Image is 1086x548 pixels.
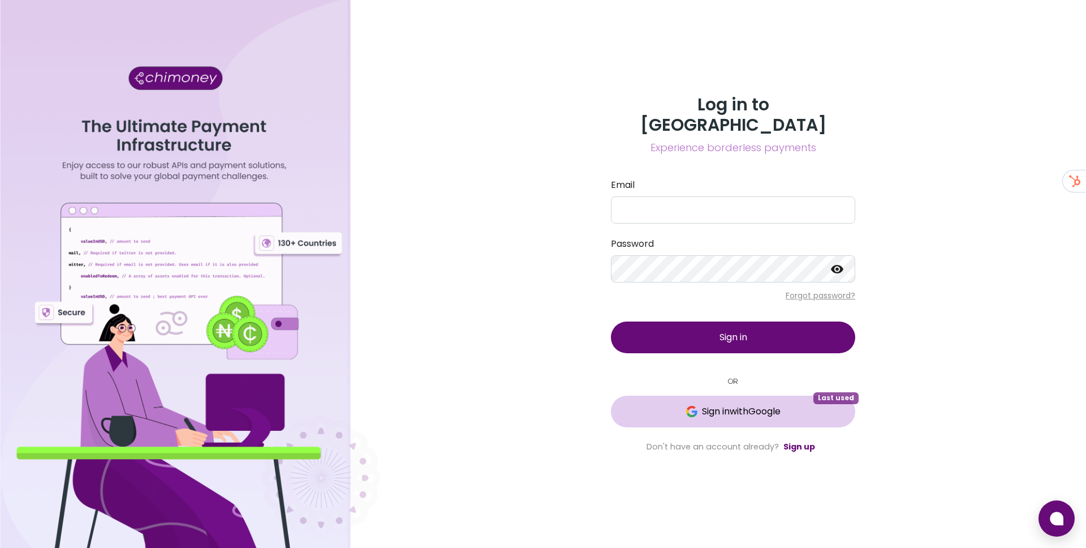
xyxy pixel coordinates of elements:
[719,331,747,344] span: Sign in
[611,178,855,192] label: Email
[611,140,855,156] span: Experience borderless payments
[611,290,855,301] p: Forgot password?
[611,95,855,135] h3: Log in to [GEOGRAPHIC_DATA]
[702,405,781,418] span: Sign in with Google
[611,322,855,353] button: Sign in
[813,392,859,404] span: Last used
[647,441,779,452] span: Don't have an account already?
[1038,500,1075,537] button: Open chat window
[611,396,855,427] button: GoogleSign inwithGoogleLast used
[783,441,815,452] a: Sign up
[686,406,697,417] img: Google
[611,237,855,251] label: Password
[611,376,855,387] small: OR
